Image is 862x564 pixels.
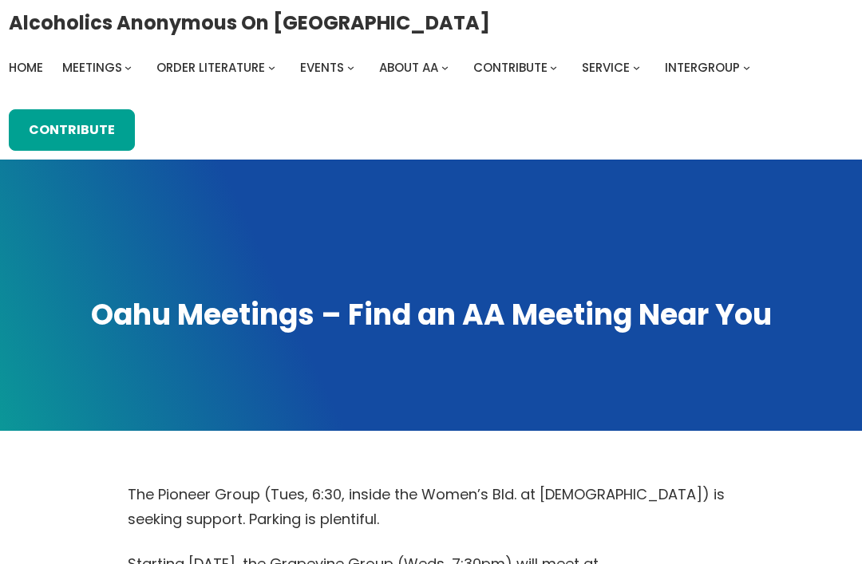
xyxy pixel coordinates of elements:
[550,64,557,71] button: Contribute submenu
[156,59,265,76] span: Order Literature
[473,59,548,76] span: Contribute
[9,109,135,151] a: Contribute
[582,57,630,79] a: Service
[62,57,122,79] a: Meetings
[9,6,490,40] a: Alcoholics Anonymous on [GEOGRAPHIC_DATA]
[9,57,756,79] nav: Intergroup
[9,59,43,76] span: Home
[665,57,740,79] a: Intergroup
[9,57,43,79] a: Home
[473,57,548,79] a: Contribute
[582,59,630,76] span: Service
[125,64,132,71] button: Meetings submenu
[347,64,354,71] button: Events submenu
[14,296,848,335] h1: Oahu Meetings – Find an AA Meeting Near You
[62,59,122,76] span: Meetings
[441,64,449,71] button: About AA submenu
[300,57,344,79] a: Events
[300,59,344,76] span: Events
[743,64,750,71] button: Intergroup submenu
[665,59,740,76] span: Intergroup
[128,482,734,532] p: The Pioneer Group (Tues, 6:30, inside the Women’s Bld. at [DEMOGRAPHIC_DATA]) is seeking support....
[379,59,438,76] span: About AA
[268,64,275,71] button: Order Literature submenu
[379,57,438,79] a: About AA
[633,64,640,71] button: Service submenu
